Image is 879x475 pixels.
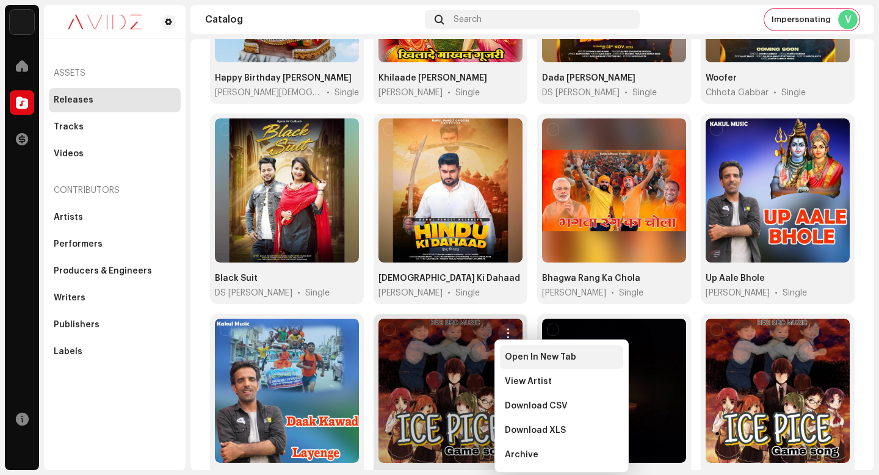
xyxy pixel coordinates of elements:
div: Performers [54,239,103,249]
span: • [447,287,450,299]
span: Download XLS [505,426,566,435]
span: vikash chaudhary [542,287,606,299]
div: Single [335,87,359,99]
div: Catalog [205,15,420,24]
re-m-nav-item: Producers & Engineers [49,259,181,283]
span: DS BHATI [215,287,292,299]
span: Rahul Pandit [378,287,443,299]
div: Khilaade Makhan Gujari [378,72,487,84]
re-m-nav-item: Videos [49,142,181,166]
re-a-nav-header: Contributors [49,176,181,205]
span: Chhota Gabbar [706,87,769,99]
div: Hindu Ki Dahaad [378,272,520,285]
span: • [775,287,778,299]
div: Up Aale Bhole [706,272,765,285]
span: DS BHATI [542,87,620,99]
re-m-nav-item: Performers [49,232,181,256]
span: Download CSV [505,401,568,411]
div: Labels [54,347,82,357]
div: Single [619,287,643,299]
span: Search [454,15,482,24]
re-m-nav-item: Tracks [49,115,181,139]
re-m-nav-item: Writers [49,286,181,310]
span: Open In New Tab [505,352,576,362]
div: Videos [54,149,84,159]
span: • [447,87,450,99]
div: Single [632,87,657,99]
re-m-nav-item: Labels [49,339,181,364]
span: • [773,87,776,99]
div: Woofer [706,72,737,84]
div: Single [455,287,480,299]
span: • [611,287,614,299]
span: View Artist [505,377,552,386]
div: Writers [54,293,85,303]
span: vikash chaudhary [378,87,443,99]
img: 10d72f0b-d06a-424f-aeaa-9c9f537e57b6 [10,10,34,34]
re-m-nav-item: Publishers [49,313,181,337]
re-a-nav-header: Assets [49,59,181,88]
span: Archive [505,450,538,460]
div: Dada Layi Badmashi [542,72,635,84]
div: Single [781,87,806,99]
div: Publishers [54,320,99,330]
span: vikash chaudhary [706,287,770,299]
re-m-nav-item: Artists [49,205,181,230]
div: Artists [54,212,83,222]
div: Single [455,87,480,99]
span: • [624,87,628,99]
span: Impersonating [772,15,831,24]
div: Happy Birthday Shyam Ji [215,72,352,84]
div: Single [783,287,807,299]
div: Single [305,287,330,299]
span: • [327,87,330,99]
div: Tracks [54,122,84,132]
div: Releases [54,95,93,105]
img: 0c631eef-60b6-411a-a233-6856366a70de [54,15,156,29]
span: Kamlesh Vaishnav [215,87,322,99]
span: • [297,287,300,299]
re-m-nav-item: Releases [49,88,181,112]
div: Black Suit [215,272,258,285]
div: Producers & Engineers [54,266,152,276]
div: V [838,10,858,29]
div: Bhagwa Rang Ka Chola [542,272,640,285]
